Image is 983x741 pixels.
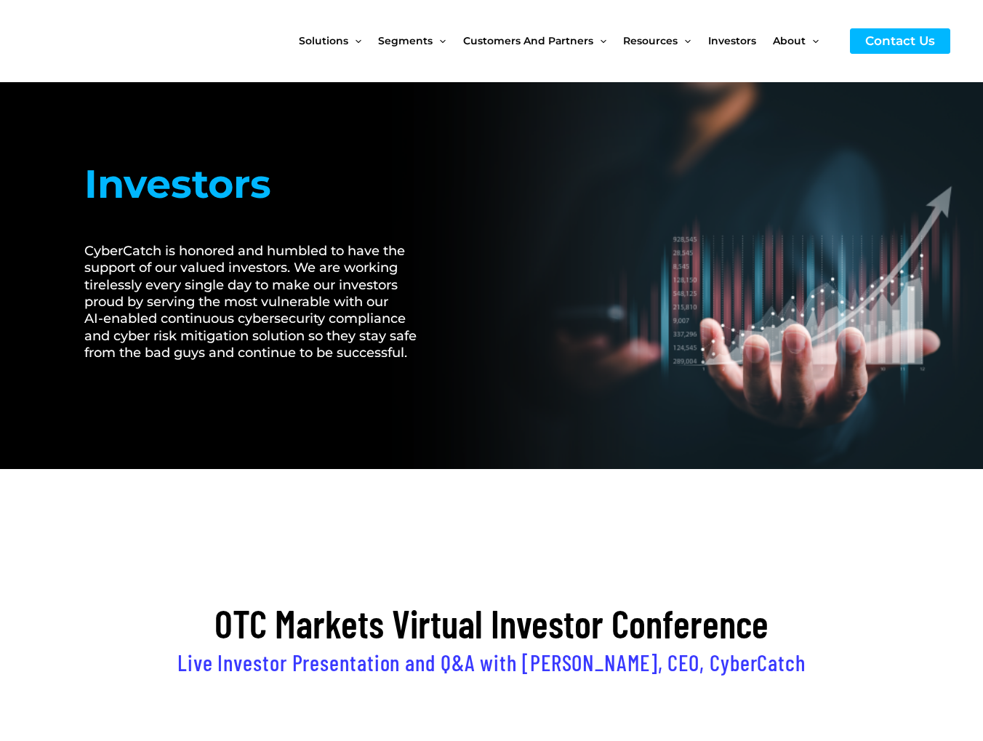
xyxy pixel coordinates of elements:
[678,10,691,71] span: Menu Toggle
[593,10,606,71] span: Menu Toggle
[84,155,434,214] h1: Investors
[463,10,593,71] span: Customers and Partners
[850,28,950,54] a: Contact Us
[378,10,433,71] span: Segments
[299,10,835,71] nav: Site Navigation: New Main Menu
[84,243,434,362] h2: CyberCatch is honored and humbled to have the support of our valued investors. We are working tir...
[25,11,200,71] img: CyberCatch
[708,10,773,71] a: Investors
[623,10,678,71] span: Resources
[433,10,446,71] span: Menu Toggle
[708,10,756,71] span: Investors
[299,10,348,71] span: Solutions
[84,648,899,677] h2: Live Investor Presentation and Q&A with [PERSON_NAME], CEO, CyberCatch
[348,10,361,71] span: Menu Toggle
[84,598,899,649] h2: OTC Markets Virtual Investor Conference
[806,10,819,71] span: Menu Toggle
[773,10,806,71] span: About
